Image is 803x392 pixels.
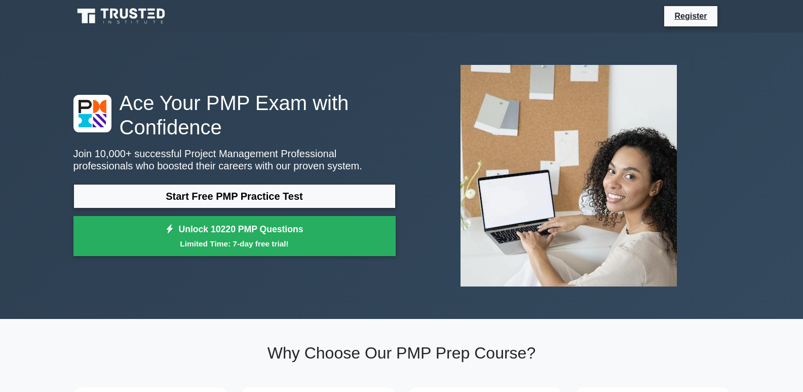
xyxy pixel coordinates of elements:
h1: Ace Your PMP Exam with Confidence [73,91,396,139]
h2: Why Choose Our PMP Prep Course? [73,343,730,363]
p: Join 10,000+ successful Project Management Professional professionals who boosted their careers w... [73,148,396,172]
a: Unlock 10220 PMP QuestionsLimited Time: 7-day free trial! [73,216,396,257]
a: Start Free PMP Practice Test [73,184,396,208]
small: Limited Time: 7-day free trial! [86,238,383,250]
a: Register [668,10,713,22]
